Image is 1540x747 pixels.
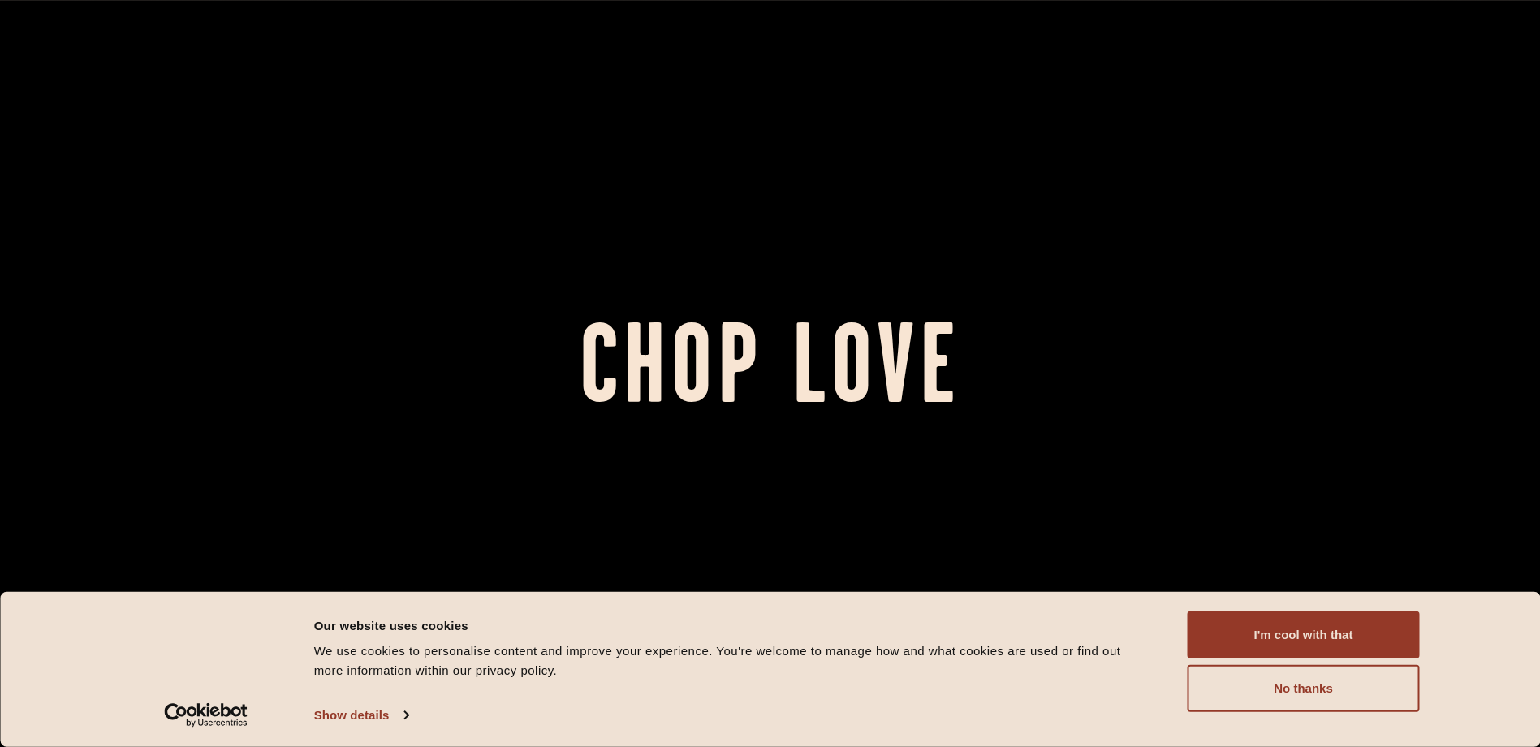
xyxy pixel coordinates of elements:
[314,641,1151,680] div: We use cookies to personalise content and improve your experience. You're welcome to manage how a...
[135,703,277,728] a: Usercentrics Cookiebot - opens in a new window
[314,703,408,728] a: Show details
[1188,665,1420,712] button: No thanks
[1188,611,1420,658] button: I'm cool with that
[314,615,1151,635] div: Our website uses cookies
